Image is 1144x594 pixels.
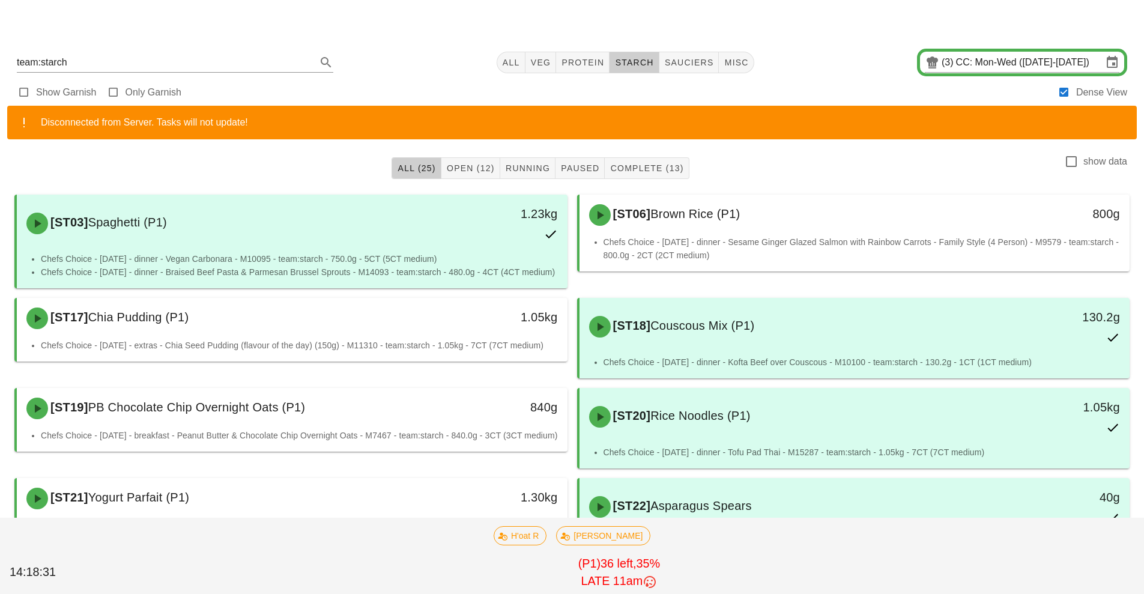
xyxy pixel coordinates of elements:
[41,115,1127,130] div: Disconnected from Server. Tasks will not update!
[601,557,636,570] span: 36 left,
[41,339,558,352] li: Chefs Choice - [DATE] - extras - Chia Seed Pudding (flavour of the day) (150g) - M11310 - team:st...
[998,398,1120,417] div: 1.05kg
[650,207,740,220] span: Brown Rice (P1)
[650,409,751,422] span: Rice Noodles (P1)
[564,527,643,545] span: [PERSON_NAME]
[446,163,495,173] span: Open (12)
[605,157,689,179] button: Complete (13)
[611,207,651,220] span: [ST06]
[664,58,714,67] span: sauciers
[397,163,435,173] span: All (25)
[650,319,754,332] span: Couscous Mix (P1)
[998,308,1120,327] div: 130.2g
[560,163,599,173] span: Paused
[650,499,752,512] span: Asparagus Spears
[998,204,1120,223] div: 800g
[435,308,557,327] div: 1.05kg
[610,163,683,173] span: Complete (13)
[435,398,557,417] div: 840g
[126,86,181,98] label: Only Garnish
[502,58,520,67] span: All
[435,488,557,507] div: 1.30kg
[1076,86,1127,98] label: Dense View
[48,216,88,229] span: [ST03]
[41,429,558,442] li: Chefs Choice - [DATE] - breakfast - Peanut Butter & Chocolate Chip Overnight Oats - M7467 - team:...
[392,157,441,179] button: All (25)
[998,488,1120,507] div: 40g
[101,553,1137,593] div: (P1) 35%
[659,52,719,73] button: sauciers
[41,252,558,265] li: Chefs Choice - [DATE] - dinner - Vegan Carbonara - M10095 - team:starch - 750.0g - 5CT (5CT medium)
[611,409,651,422] span: [ST20]
[942,56,956,68] div: (3)
[48,311,88,324] span: [ST17]
[604,446,1121,459] li: Chefs Choice - [DATE] - dinner - Tofu Pad Thai - M15287 - team:starch - 1.05kg - 7CT (7CT medium)
[604,356,1121,369] li: Chefs Choice - [DATE] - dinner - Kofta Beef over Couscous - M10100 - team:starch - 130.2g - 1CT (...
[88,216,167,229] span: Spaghetti (P1)
[556,52,610,73] button: protein
[41,265,558,279] li: Chefs Choice - [DATE] - dinner - Braised Beef Pasta & Parmesan Brussel Sprouts - M14093 - team:st...
[88,311,189,324] span: Chia Pudding (P1)
[36,86,97,98] label: Show Garnish
[505,163,550,173] span: Running
[104,572,1134,590] div: LATE 11am
[48,401,88,414] span: [ST19]
[614,58,653,67] span: starch
[719,52,754,73] button: misc
[604,235,1121,262] li: Chefs Choice - [DATE] - dinner - Sesame Ginger Glazed Salmon with Rainbow Carrots - Family Style ...
[501,527,539,545] span: H'oat R
[1083,156,1127,168] label: show data
[611,319,651,332] span: [ST18]
[555,157,605,179] button: Paused
[561,58,604,67] span: protein
[435,204,557,223] div: 1.23kg
[441,157,500,179] button: Open (12)
[530,58,551,67] span: veg
[497,52,525,73] button: All
[525,52,557,73] button: veg
[610,52,659,73] button: starch
[7,561,101,584] div: 14:18:31
[724,58,748,67] span: misc
[611,499,651,512] span: [ST22]
[48,491,88,504] span: [ST21]
[88,491,190,504] span: Yogurt Parfait (P1)
[88,401,306,414] span: PB Chocolate Chip Overnight Oats (P1)
[500,157,555,179] button: Running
